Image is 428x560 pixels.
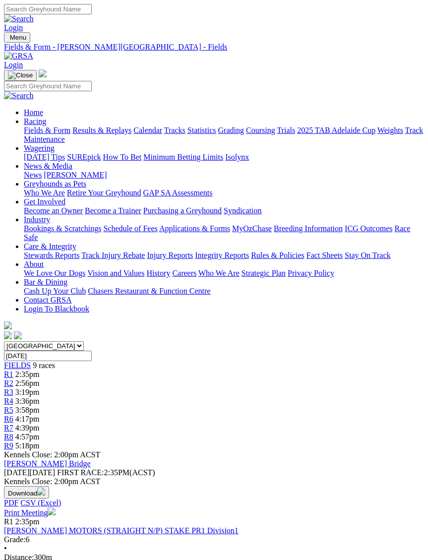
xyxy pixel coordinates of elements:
a: Stay On Track [345,251,390,259]
a: Injury Reports [147,251,193,259]
a: PDF [4,498,18,507]
a: Get Involved [24,197,65,206]
div: Wagering [24,153,424,162]
a: Bookings & Scratchings [24,224,101,233]
a: Who We Are [198,269,240,277]
span: [DATE] [4,468,55,477]
div: Care & Integrity [24,251,424,260]
a: Become a Trainer [85,206,141,215]
img: Search [4,91,34,100]
img: GRSA [4,52,33,61]
span: 3:19pm [15,388,40,396]
a: Home [24,108,43,117]
div: About [24,269,424,278]
a: Fields & Form [24,126,70,134]
a: [DATE] Tips [24,153,65,161]
img: download.svg [37,488,45,496]
a: Login [4,23,23,32]
span: Menu [10,34,26,41]
a: FIELDS [4,361,31,370]
a: Login To Blackbook [24,305,89,313]
span: FIRST RACE: [57,468,104,477]
a: Applications & Forms [159,224,230,233]
a: [PERSON_NAME] MOTORS (STRAIGHT N/P) STAKE PR1 Division1 [4,526,239,535]
a: Weights [377,126,403,134]
div: Get Involved [24,206,424,215]
a: Careers [172,269,196,277]
a: Care & Integrity [24,242,76,250]
a: Minimum Betting Limits [143,153,223,161]
a: Greyhounds as Pets [24,180,86,188]
a: News & Media [24,162,72,170]
a: Statistics [187,126,216,134]
a: R6 [4,415,13,423]
div: Bar & Dining [24,287,424,296]
a: Wagering [24,144,55,152]
a: Isolynx [225,153,249,161]
a: Print Meeting [4,508,56,517]
a: How To Bet [103,153,142,161]
a: Breeding Information [274,224,343,233]
a: Vision and Values [87,269,144,277]
a: Strategic Plan [242,269,286,277]
a: Trials [277,126,295,134]
a: Contact GRSA [24,296,71,304]
div: Kennels Close: 2:00pm ACST [4,477,424,486]
a: Syndication [224,206,261,215]
a: 2025 TAB Adelaide Cup [297,126,375,134]
a: Results & Replays [72,126,131,134]
span: Kennels Close: 2:00pm ACST [4,450,100,459]
a: R5 [4,406,13,414]
div: 6 [4,535,424,544]
a: R3 [4,388,13,396]
div: Download [4,498,424,507]
a: CSV (Excel) [20,498,61,507]
div: Industry [24,224,424,242]
a: Chasers Restaurant & Function Centre [88,287,210,295]
span: 5:18pm [15,441,40,450]
a: Integrity Reports [195,251,249,259]
a: Stewards Reports [24,251,79,259]
button: Download [4,486,49,498]
a: Fields & Form - [PERSON_NAME][GEOGRAPHIC_DATA] - Fields [4,43,424,52]
a: Race Safe [24,224,410,242]
a: Track Injury Rebate [81,251,145,259]
a: Purchasing a Greyhound [143,206,222,215]
span: 9 races [33,361,55,370]
span: 4:17pm [15,415,40,423]
span: [DATE] [4,468,30,477]
div: Racing [24,126,424,144]
a: Rules & Policies [251,251,305,259]
span: Grade: [4,535,26,544]
span: R4 [4,397,13,405]
a: About [24,260,44,268]
a: Racing [24,117,46,125]
img: printer.svg [48,507,56,515]
span: R9 [4,441,13,450]
span: 4:39pm [15,424,40,432]
a: Cash Up Your Club [24,287,86,295]
div: Greyhounds as Pets [24,188,424,197]
a: Grading [218,126,244,134]
input: Select date [4,351,92,361]
input: Search [4,81,92,91]
span: 2:35PM(ACST) [57,468,155,477]
span: R2 [4,379,13,387]
a: [PERSON_NAME] [44,171,107,179]
a: Retire Your Greyhound [67,188,141,197]
a: ICG Outcomes [345,224,392,233]
a: Track Maintenance [24,126,423,143]
img: Close [8,71,33,79]
a: Login [4,61,23,69]
a: Schedule of Fees [103,224,157,233]
a: Industry [24,215,50,224]
img: facebook.svg [4,331,12,339]
img: logo-grsa-white.png [39,69,47,77]
a: Coursing [246,126,275,134]
span: R1 [4,370,13,378]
